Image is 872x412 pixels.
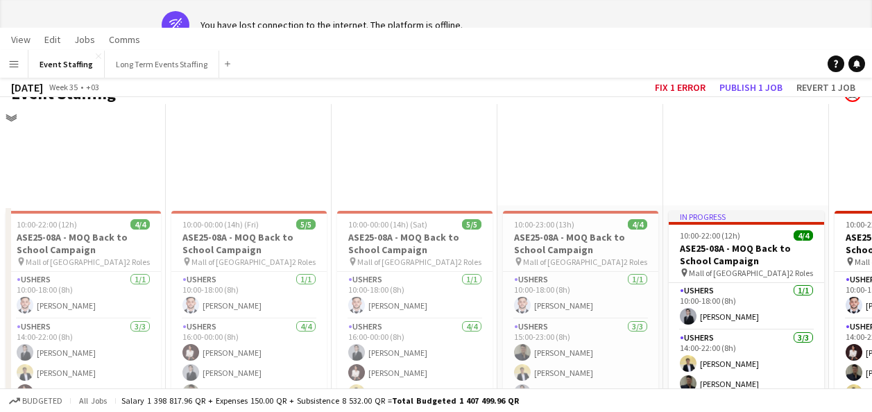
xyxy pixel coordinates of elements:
[669,242,824,267] h3: ASE25-08A - MOQ Back to School Campaign
[337,272,493,319] app-card-role: Ushers1/110:00-18:00 (8h)[PERSON_NAME]
[680,230,740,241] span: 10:00-22:00 (12h)
[11,33,31,46] span: View
[17,219,77,230] span: 10:00-22:00 (12h)
[791,78,861,96] button: Revert 1 job
[503,211,658,406] app-job-card: 10:00-23:00 (13h)4/4ASE25-08A - MOQ Back to School Campaign Mall of [GEOGRAPHIC_DATA]2 RolesUsher...
[69,31,101,49] a: Jobs
[714,78,788,96] button: Publish 1 job
[292,257,316,267] span: 2 Roles
[44,33,60,46] span: Edit
[296,219,316,230] span: 5/5
[171,231,327,256] h3: ASE25-08A - MOQ Back to School Campaign
[503,272,658,319] app-card-role: Ushers1/110:00-18:00 (8h)[PERSON_NAME]
[6,272,161,319] app-card-role: Ushers1/110:00-18:00 (8h)[PERSON_NAME]
[200,19,463,31] div: You have lost connection to the internet. The platform is offline.
[28,51,105,78] button: Event Staffing
[6,31,36,49] a: View
[126,257,150,267] span: 2 Roles
[191,257,292,267] span: Mall of [GEOGRAPHIC_DATA]
[348,219,427,230] span: 10:00-00:00 (14h) (Sat)
[462,219,481,230] span: 5/5
[357,257,458,267] span: Mall of [GEOGRAPHIC_DATA]
[6,319,161,406] app-card-role: Ushers3/314:00-22:00 (8h)[PERSON_NAME][PERSON_NAME][PERSON_NAME]
[121,395,519,406] div: Salary 1 398 817.96 QR + Expenses 150.00 QR + Subsistence 8 532.00 QR =
[7,393,65,409] button: Budgeted
[337,231,493,256] h3: ASE25-08A - MOQ Back to School Campaign
[46,82,80,92] span: Week 35
[22,396,62,406] span: Budgeted
[669,211,824,222] div: In progress
[503,231,658,256] h3: ASE25-08A - MOQ Back to School Campaign
[514,219,574,230] span: 10:00-23:00 (13h)
[628,219,647,230] span: 4/4
[182,219,259,230] span: 10:00-00:00 (14h) (Fri)
[789,268,813,278] span: 2 Roles
[649,78,711,96] button: Fix 1 error
[11,80,43,94] div: [DATE]
[86,82,99,92] div: +03
[458,257,481,267] span: 2 Roles
[103,31,146,49] a: Comms
[109,33,140,46] span: Comms
[74,33,95,46] span: Jobs
[523,257,624,267] span: Mall of [GEOGRAPHIC_DATA]
[624,257,647,267] span: 2 Roles
[105,51,219,78] button: Long Term Events Staffing
[26,257,126,267] span: Mall of [GEOGRAPHIC_DATA]
[6,231,161,256] h3: ASE25-08A - MOQ Back to School Campaign
[130,219,150,230] span: 4/4
[392,395,519,406] span: Total Budgeted 1 407 499.96 QR
[689,268,789,278] span: Mall of [GEOGRAPHIC_DATA]
[39,31,66,49] a: Edit
[76,395,110,406] span: All jobs
[669,283,824,330] app-card-role: Ushers1/110:00-18:00 (8h)[PERSON_NAME]
[794,230,813,241] span: 4/4
[6,211,161,406] app-job-card: 10:00-22:00 (12h)4/4ASE25-08A - MOQ Back to School Campaign Mall of [GEOGRAPHIC_DATA]2 RolesUsher...
[503,319,658,406] app-card-role: Ushers3/315:00-23:00 (8h)[PERSON_NAME][PERSON_NAME][PERSON_NAME]
[171,272,327,319] app-card-role: Ushers1/110:00-18:00 (8h)[PERSON_NAME]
